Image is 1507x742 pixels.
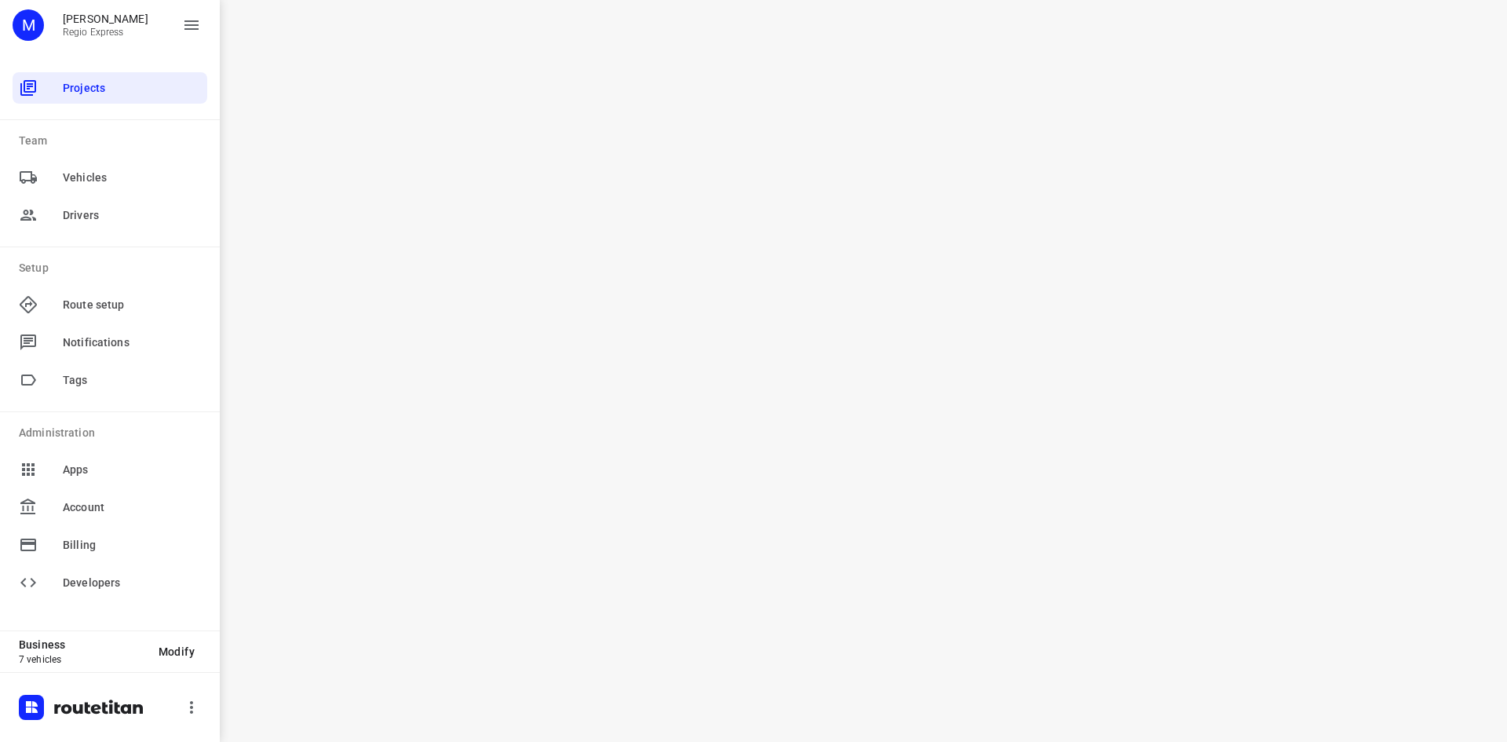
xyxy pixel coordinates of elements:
[13,529,207,561] div: Billing
[146,638,207,666] button: Modify
[159,645,195,658] span: Modify
[63,13,148,25] p: Max Bisseling
[13,199,207,231] div: Drivers
[13,567,207,598] div: Developers
[63,499,201,516] span: Account
[63,80,201,97] span: Projects
[13,454,207,485] div: Apps
[63,334,201,351] span: Notifications
[63,27,148,38] p: Regio Express
[13,9,44,41] div: M
[19,425,207,441] p: Administration
[19,654,146,665] p: 7 vehicles
[13,327,207,358] div: Notifications
[63,537,201,554] span: Billing
[63,575,201,591] span: Developers
[13,492,207,523] div: Account
[13,72,207,104] div: Projects
[13,162,207,193] div: Vehicles
[63,170,201,186] span: Vehicles
[63,462,201,478] span: Apps
[19,260,207,276] p: Setup
[63,372,201,389] span: Tags
[19,133,207,149] p: Team
[63,207,201,224] span: Drivers
[19,638,146,651] p: Business
[63,297,201,313] span: Route setup
[13,364,207,396] div: Tags
[13,289,207,320] div: Route setup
